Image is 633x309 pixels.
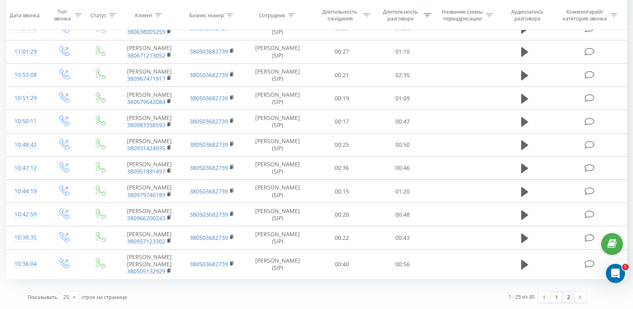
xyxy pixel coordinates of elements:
td: [PERSON_NAME] [PERSON_NAME] [118,249,181,279]
td: [PERSON_NAME] (SIP) [244,133,312,156]
div: Название схемы переадресации [441,8,484,22]
td: 00:21 [312,64,372,87]
td: [PERSON_NAME] (SIP) [244,40,312,63]
a: 380503682739 [190,48,228,55]
a: 380979746189 [127,191,165,199]
div: 10:53:08 [14,67,37,83]
td: [PERSON_NAME] [118,226,181,249]
a: 380503682739 [190,211,228,218]
td: [PERSON_NAME] (SIP) [244,87,312,110]
div: Длительность ожидания [319,8,361,22]
a: 380503682739 [190,118,228,125]
td: 00:50 [372,133,433,156]
a: 380505132929 [127,267,165,275]
td: 00:20 [312,203,372,226]
td: [PERSON_NAME] (SIP) [244,180,312,203]
div: 10:51:29 [14,90,37,106]
td: [PERSON_NAME] [118,203,181,226]
td: 00:46 [372,156,433,179]
td: 00:27 [312,40,372,63]
a: 380967471917 [127,75,165,82]
td: [PERSON_NAME] (SIP) [244,203,312,226]
div: 10:48:42 [14,137,37,153]
td: 01:10 [372,40,433,63]
td: 00:40 [312,249,372,279]
div: 10:42:59 [14,207,37,222]
div: 11:01:29 [14,44,37,60]
a: 2 [562,291,574,303]
a: 380503682739 [190,260,228,268]
div: Длительность разговора [379,8,422,22]
a: 380638005259 [127,28,165,36]
td: 00:19 [312,87,372,110]
td: 00:22 [312,226,372,249]
a: 380503682739 [190,234,228,241]
a: 380679642084 [127,98,165,106]
td: 00:47 [372,110,433,133]
div: 10:47:12 [14,160,37,176]
td: [PERSON_NAME] (SIP) [244,110,312,133]
a: 380503682739 [190,164,228,171]
td: [PERSON_NAME] [118,110,181,133]
td: [PERSON_NAME] (SIP) [244,249,312,279]
td: [PERSON_NAME] (SIP) [244,156,312,179]
div: Дата звонка [10,12,40,18]
td: 01:09 [372,87,433,110]
div: 10:44:19 [14,183,37,199]
span: строк на странице [81,293,127,301]
div: Сотрудник [259,12,286,18]
a: 380951891497 [127,167,165,175]
span: 1 [622,264,629,270]
td: [PERSON_NAME] [118,40,181,63]
td: [PERSON_NAME] [118,180,181,203]
td: 00:17 [312,110,372,133]
a: 380503682739 [190,187,228,195]
td: [PERSON_NAME] [118,64,181,87]
td: 00:36 [312,156,372,179]
td: [PERSON_NAME] [118,87,181,110]
td: 00:56 [372,249,433,279]
a: 380503682739 [190,141,228,148]
div: 10:50:11 [14,114,37,129]
a: 1 [550,291,562,303]
td: [PERSON_NAME] (SIP) [244,226,312,249]
a: 380671213052 [127,52,165,59]
div: 1 - 25 из 30 [508,293,534,301]
td: 00:48 [372,203,433,226]
a: 380931424935 [127,144,165,152]
td: 02:35 [372,64,433,87]
div: 25 [63,293,69,301]
a: 380983358593 [127,121,165,129]
a: 380503682739 [190,71,228,79]
iframe: Intercom live chat [606,264,625,283]
div: Комментарий/категория звонка [562,8,608,22]
span: Показывать [28,293,58,301]
div: Клиент [135,12,153,18]
td: 00:43 [372,226,433,249]
a: 380957123302 [127,237,165,245]
div: Аудиозапись разговора [503,8,552,22]
td: 00:15 [312,180,372,203]
a: 380966200243 [127,214,165,222]
td: [PERSON_NAME] [118,156,181,179]
a: 380503682739 [190,94,228,102]
div: 10:36:04 [14,256,37,272]
td: [PERSON_NAME] [118,133,181,156]
div: 10:38:35 [14,230,37,245]
div: Тип звонка [52,8,72,22]
td: [PERSON_NAME] (SIP) [244,64,312,87]
td: 01:20 [372,180,433,203]
div: Статус [91,12,107,18]
td: 00:25 [312,133,372,156]
div: Бизнес номер [189,12,224,18]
